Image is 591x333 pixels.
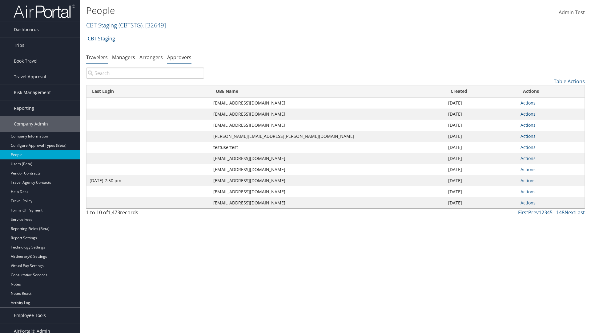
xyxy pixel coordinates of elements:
span: Book Travel [14,53,38,69]
a: CBT Staging [88,32,115,45]
a: Table Actions [554,78,585,85]
div: 1 to 10 of records [86,209,204,219]
td: [EMAIL_ADDRESS][DOMAIN_NAME] [210,175,445,186]
span: Risk Management [14,85,51,100]
a: 3 [544,209,547,216]
a: Actions [521,200,536,206]
td: [DATE] 7:50 pm [86,175,210,186]
td: [EMAIL_ADDRESS][DOMAIN_NAME] [210,197,445,208]
a: Admin Test [559,3,585,22]
span: Trips [14,38,24,53]
td: [DATE] [445,164,517,175]
a: Travelers [86,54,108,61]
img: airportal-logo.png [14,4,75,18]
span: Company Admin [14,116,48,132]
a: 5 [550,209,553,216]
a: 148 [556,209,565,216]
a: Approvers [167,54,191,61]
th: OBE Name: activate to sort column ascending [210,85,445,97]
td: [EMAIL_ADDRESS][DOMAIN_NAME] [210,120,445,131]
a: Prev [528,209,539,216]
h1: People [86,4,419,17]
td: [DATE] [445,142,517,153]
span: Travel Approval [14,69,46,84]
td: [DATE] [445,109,517,120]
a: Actions [521,166,536,172]
input: Search [86,68,204,79]
a: 1 [539,209,541,216]
a: Actions [521,144,536,150]
span: , [ 32649 ] [143,21,166,29]
td: [EMAIL_ADDRESS][DOMAIN_NAME] [210,164,445,175]
span: Admin Test [559,9,585,16]
td: [DATE] [445,197,517,208]
a: 4 [547,209,550,216]
a: Managers [112,54,135,61]
a: Last [575,209,585,216]
a: Actions [521,178,536,183]
td: [EMAIL_ADDRESS][DOMAIN_NAME] [210,186,445,197]
th: Actions [517,85,585,97]
span: … [553,209,556,216]
a: Next [565,209,575,216]
span: Employee Tools [14,308,46,323]
a: Actions [521,133,536,139]
td: [DATE] [445,186,517,197]
th: Last Login: activate to sort column ascending [86,85,210,97]
a: Actions [521,155,536,161]
td: testusertest [210,142,445,153]
td: [EMAIL_ADDRESS][DOMAIN_NAME] [210,97,445,109]
span: 1,473 [108,209,120,216]
span: ( CBTSTG ) [119,21,143,29]
a: Actions [521,189,536,195]
td: [EMAIL_ADDRESS][DOMAIN_NAME] [210,153,445,164]
a: CBT Staging [86,21,166,29]
a: First [518,209,528,216]
td: [PERSON_NAME][EMAIL_ADDRESS][PERSON_NAME][DOMAIN_NAME] [210,131,445,142]
span: Reporting [14,101,34,116]
a: 2 [541,209,544,216]
a: Actions [521,111,536,117]
td: [DATE] [445,175,517,186]
span: Dashboards [14,22,39,37]
a: Actions [521,100,536,106]
td: [DATE] [445,120,517,131]
td: [DATE] [445,97,517,109]
td: [DATE] [445,131,517,142]
th: Created: activate to sort column ascending [445,85,517,97]
a: Arrangers [139,54,163,61]
td: [DATE] [445,153,517,164]
a: Actions [521,122,536,128]
td: [EMAIL_ADDRESS][DOMAIN_NAME] [210,109,445,120]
